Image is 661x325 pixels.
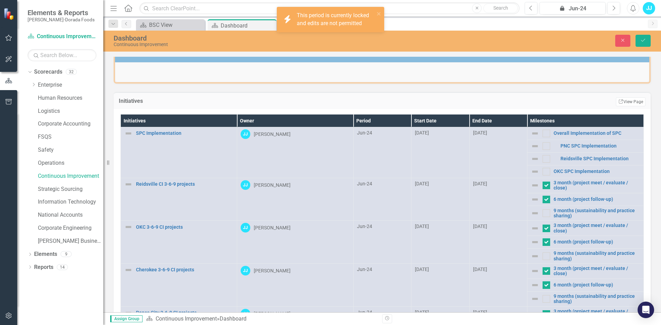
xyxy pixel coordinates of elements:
div: JJ [241,309,250,318]
div: Jun-24 [357,129,408,136]
div: This period is currently locked and edits are not permitted [297,12,375,28]
span: [DATE] [473,181,487,186]
td: Double-Click to Edit [237,178,353,221]
button: close [377,10,381,18]
img: ClearPoint Strategy [3,8,15,20]
span: Search [493,5,508,11]
a: BSC View [138,21,203,29]
small: [PERSON_NAME]-Dorada Foods [28,17,95,22]
div: Jun-24 [542,4,603,13]
a: National Accounts [38,211,103,219]
td: Double-Click to Edit [411,127,469,178]
a: Corporate Engineering [38,224,103,232]
a: Continuous Improvement [156,315,217,322]
div: JJ [241,266,250,275]
div: Jun-24 [357,223,408,230]
a: Strategic Sourcing [38,185,103,193]
td: Double-Click to Edit [411,221,469,264]
a: OKC 3-6-9 CI projects [136,225,233,230]
div: 9 [61,251,72,257]
div: JJ [241,180,250,190]
img: Not Defined [531,224,539,232]
a: [PERSON_NAME] Business Unit [38,237,103,245]
img: Not Defined [531,195,539,204]
img: Not Defined [531,181,539,189]
a: 3 month (project meet / evaluate / close) [554,223,640,234]
a: 6 month (project follow-up) [554,282,640,288]
div: [PERSON_NAME] [254,310,291,317]
div: JJ [241,223,250,232]
span: [DATE] [415,181,429,186]
div: BSC View [149,21,203,29]
a: Elements [34,250,57,258]
a: Logistics [38,107,103,115]
a: Operations [38,159,103,167]
div: 32 [66,69,77,75]
div: Dashboard [114,34,415,42]
span: [DATE] [473,267,487,272]
img: Not Defined [124,309,133,317]
div: [PERSON_NAME] [254,224,291,231]
a: Continuous Improvement [38,172,103,180]
span: [DATE] [473,130,487,136]
a: SPC Implementation [136,131,233,136]
h3: Initiatives [119,98,347,104]
a: Enterprise [38,81,103,89]
td: Double-Click to Edit [469,263,527,306]
td: Double-Click to Edit [237,221,353,264]
span: [DATE] [473,224,487,229]
a: Corporate Accounting [38,120,103,128]
div: 14 [57,264,68,270]
span: [DATE] [415,224,429,229]
a: Safety [38,146,103,154]
a: Reidsville CI 3-6-9 projects [136,182,233,187]
img: Not Defined [531,155,539,163]
td: Double-Click to Edit [469,221,527,264]
img: Not Defined [124,223,133,231]
a: Information Technology [38,198,103,206]
a: Cherokee 3-6-9 CI projects [136,267,233,272]
img: Not Defined [531,281,539,289]
a: 3 month (project meet / evaluate / close) [554,266,640,277]
td: Double-Click to Edit [469,178,527,221]
img: Not Defined [531,142,539,150]
div: JJ [241,129,250,139]
td: Double-Click to Edit [237,127,353,178]
td: Double-Click to Edit [411,263,469,306]
a: Scorecards [34,68,62,76]
div: » [146,315,377,323]
a: Reports [34,263,53,271]
a: Human Resources [38,94,103,102]
a: OKC SPC Implementation [554,169,640,174]
a: 9 months (sustainability and practice sharing) [554,208,640,219]
div: Dashboard [221,21,275,30]
div: [PERSON_NAME] [254,131,291,138]
img: Not Defined [531,310,539,318]
div: Dashboard [220,315,246,322]
a: 6 month (project follow-up) [554,239,640,245]
a: Continuous Improvement [28,33,96,41]
img: Not Defined [124,266,133,274]
span: Assign Group [110,315,143,322]
span: [DATE] [473,310,487,315]
button: JJ [643,2,655,14]
button: Jun-24 [539,2,606,14]
input: Search Below... [28,49,96,61]
a: 3 month (project meet / evaluate / close) [554,180,640,191]
div: Jun-24 [357,180,408,187]
span: Elements & Reports [28,9,95,17]
div: [PERSON_NAME] [254,182,291,188]
a: View Page [616,97,646,106]
a: Overall Implementation of SPC [554,131,640,136]
div: Jun-24 [357,266,408,273]
a: 9 months (sustainability and practice sharing) [554,294,640,304]
input: Search ClearPoint... [139,2,520,14]
div: Jun-24 [357,309,408,316]
a: 9 months (sustainability and practice sharing) [554,251,640,261]
td: Double-Click to Edit [411,178,469,221]
a: Ponca City 3-6-9 CI projects [136,310,233,315]
span: [DATE] [415,310,429,315]
a: PNC SPC Implementation [560,143,640,149]
span: [DATE] [415,267,429,272]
